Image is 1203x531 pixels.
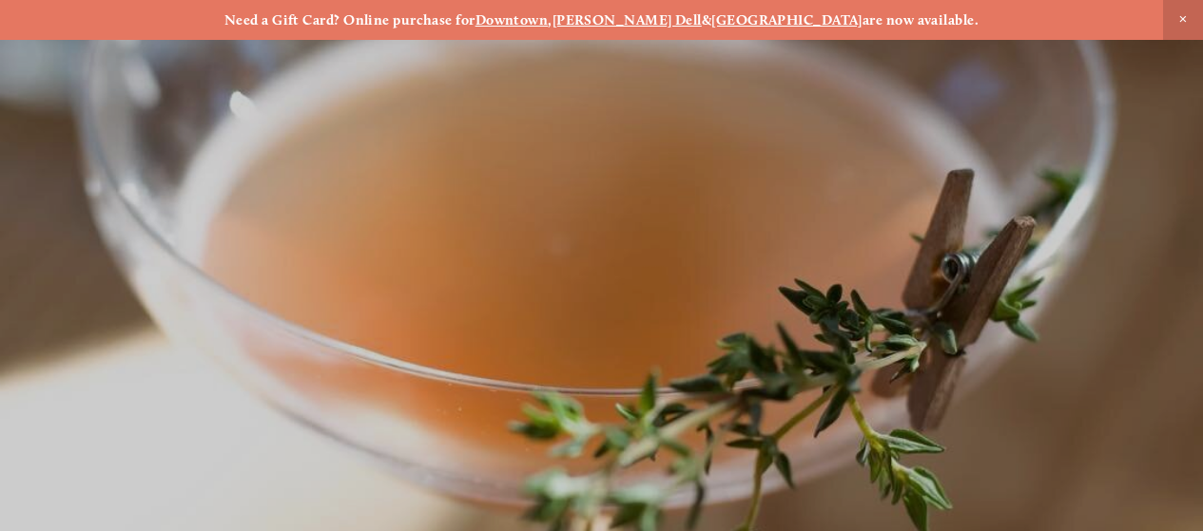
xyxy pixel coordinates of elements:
[553,11,702,28] a: [PERSON_NAME] Dell
[863,11,979,28] strong: are now available.
[711,11,863,28] a: [GEOGRAPHIC_DATA]
[702,11,711,28] strong: &
[475,11,549,28] a: Downtown
[548,11,552,28] strong: ,
[224,11,475,28] strong: Need a Gift Card? Online purchase for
